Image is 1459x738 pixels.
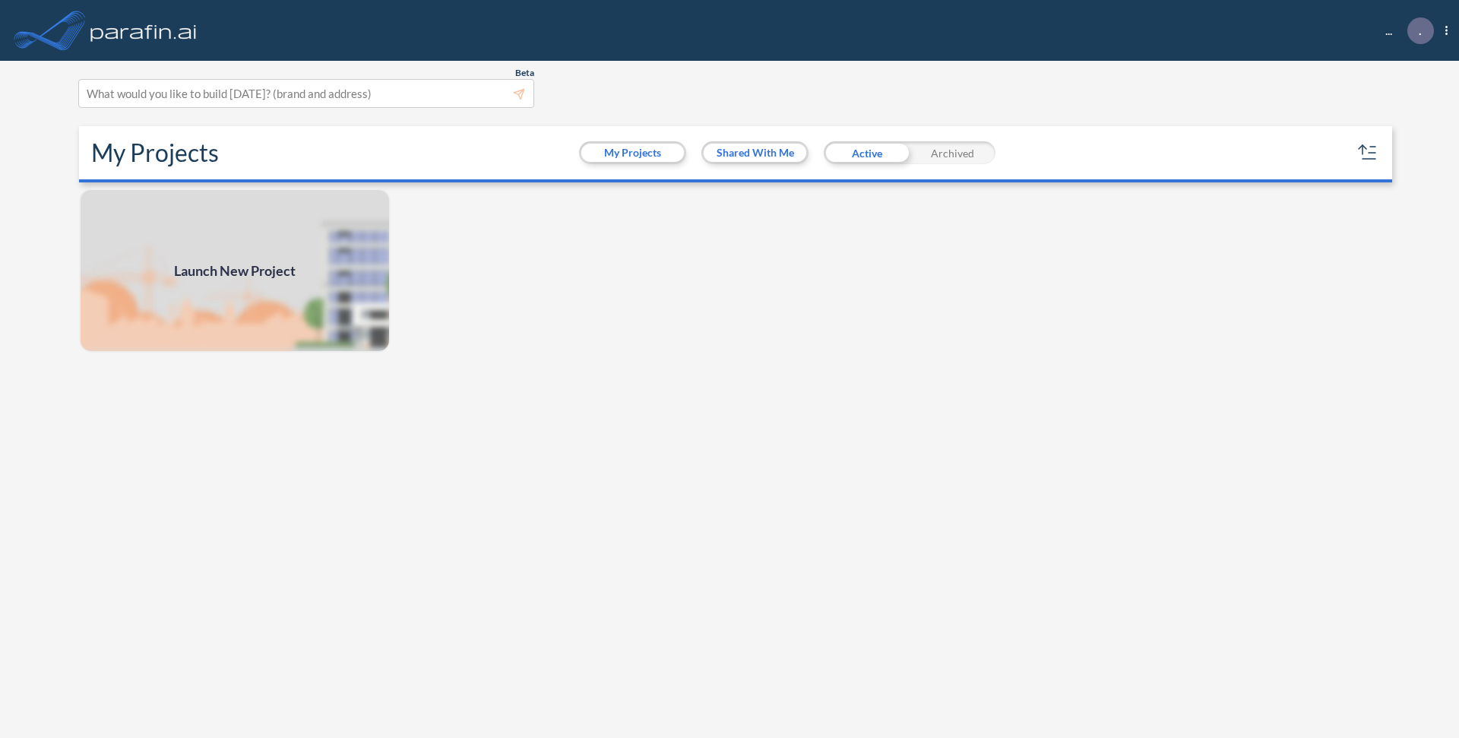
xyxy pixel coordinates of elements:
span: Launch New Project [174,261,296,281]
button: Shared With Me [704,144,806,162]
div: ... [1362,17,1448,44]
button: My Projects [581,144,684,162]
img: add [79,188,391,353]
div: Active [824,141,910,164]
span: Beta [515,67,534,79]
h2: My Projects [91,138,219,167]
a: Launch New Project [79,188,391,353]
img: logo [87,15,200,46]
p: . [1419,24,1422,37]
button: sort [1356,141,1380,165]
div: Archived [910,141,995,164]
